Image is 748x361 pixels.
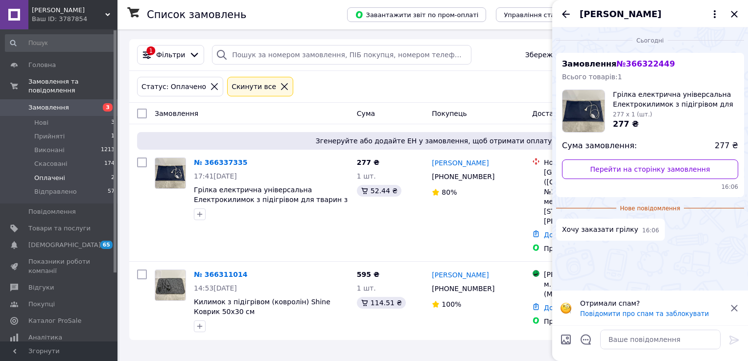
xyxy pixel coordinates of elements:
span: 57 [108,187,115,196]
a: [PERSON_NAME] [432,270,489,280]
a: Грілка електрична універсальна Електрокилимок з підігрівом для тварин з водонепроникним чохлом Sh... [194,186,348,213]
span: Аналітика [28,333,62,342]
span: Cума [357,110,375,117]
button: Відкрити шаблони відповідей [580,333,592,346]
span: Нове повідомлення [616,204,684,213]
span: 17:41[DATE] [194,172,237,180]
span: 595 ₴ [357,271,379,278]
div: Пром-оплата [544,244,645,253]
a: № 366311014 [194,271,247,278]
div: 114.51 ₴ [357,297,406,309]
button: Назад [560,8,572,20]
span: 14:53[DATE] [194,284,237,292]
span: Показники роботи компанії [28,257,91,275]
img: Фото товару [155,158,186,188]
span: Замовлення [155,110,198,117]
span: Скасовані [34,159,68,168]
span: Товари та послуги [28,224,91,233]
div: Пром-оплата [544,316,645,326]
span: 16:06 12.10.2025 [642,226,659,235]
a: Додати ЕН [544,304,583,312]
span: Нові [34,118,48,127]
div: м. [STREET_ADDRESS], (Меблевий квартал) [544,279,645,299]
span: Відправлено [34,187,77,196]
span: Головна [28,61,56,69]
a: Перейти на сторінку замовлення [562,159,738,179]
span: 80% [442,188,457,196]
span: Покупець [432,110,467,117]
img: Фото товару [155,270,186,300]
span: Виконані [34,146,65,155]
div: Нова Пошта [544,158,645,167]
button: Закрити [728,8,740,20]
span: Всього товарів: 1 [562,73,622,81]
span: 1 [111,132,115,141]
a: Фото товару [155,158,186,189]
span: Відгуки [28,283,54,292]
span: 1 шт. [357,284,376,292]
span: 3 [111,118,115,127]
span: Замовлення [562,59,675,68]
div: [GEOGRAPHIC_DATA] ([GEOGRAPHIC_DATA].), №166 (до 30 кг на одно место): ул. [STREET_ADDRESS][PERSO... [544,167,645,226]
a: Додати ЕН [544,231,583,239]
button: Завантажити звіт по пром-оплаті [347,7,486,22]
div: [PERSON_NAME] [544,270,645,279]
a: Килимок з підігрівом (ковролін) Shine Коврик 50х30 см [194,298,330,316]
div: [PHONE_NUMBER] [430,170,496,183]
span: Прийняті [34,132,65,141]
span: Сума замовлення: [562,140,637,152]
button: Повідомити про спам та заблокувати [580,310,709,317]
img: :face_with_monocle: [560,302,572,314]
span: № 366322449 [616,59,675,68]
span: 3 [103,103,113,112]
span: 277 ₴ [715,140,738,152]
input: Пошук [5,34,116,52]
span: Завантажити звіт по пром-оплаті [355,10,478,19]
span: 1 шт. [357,172,376,180]
span: Каталог ProSale [28,316,81,325]
a: № 366337335 [194,158,247,166]
span: Управління статусами [504,11,579,19]
span: 2 [111,174,115,182]
span: 100% [442,300,461,308]
span: 1213 [101,146,115,155]
span: 174 [104,159,115,168]
p: Отримали спам? [580,298,723,308]
span: Замовлення [28,103,69,112]
div: Статус: Оплачено [140,81,208,92]
span: 277 ₴ [357,158,379,166]
span: Повідомлення [28,207,76,216]
span: Збережені фільтри: [525,50,597,60]
span: Оплачені [34,174,65,182]
span: ЧІЖ [32,6,105,15]
span: Грілка електрична універсальна Електрокилимок з підігрівом для тварин з водонепроникним чохлом Sh... [613,90,738,109]
input: Пошук за номером замовлення, ПІБ покупця, номером телефону, Email, номером накладної [212,45,471,65]
span: Замовлення та повідомлення [28,77,117,95]
span: Згенеруйте або додайте ЕН у замовлення, щоб отримати оплату [141,136,726,146]
span: Хочу заказати грілку [562,225,638,235]
h1: Список замовлень [147,9,246,21]
a: [PERSON_NAME] [432,158,489,168]
div: Ваш ID: 3787854 [32,15,117,23]
span: Фільтри [156,50,185,60]
div: [PHONE_NUMBER] [430,282,496,295]
span: 277 x 1 (шт.) [613,111,652,118]
button: Управління статусами [496,7,586,22]
button: [PERSON_NAME] [580,8,721,21]
span: 16:06 12.10.2025 [562,183,738,191]
span: 277 ₴ [613,119,639,129]
span: [PERSON_NAME] [580,8,661,21]
div: 52.44 ₴ [357,185,401,197]
div: 12.10.2025 [556,35,744,45]
img: 5235156111_w200_h200_grelka-elektricheskaya-universalnaya.jpg [562,90,605,132]
span: Сьогодні [632,37,668,45]
div: Cкинути все [230,81,278,92]
span: [DEMOGRAPHIC_DATA] [28,241,101,249]
span: Доставка та оплата [532,110,604,117]
span: 65 [100,241,113,249]
span: Покупці [28,300,55,309]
